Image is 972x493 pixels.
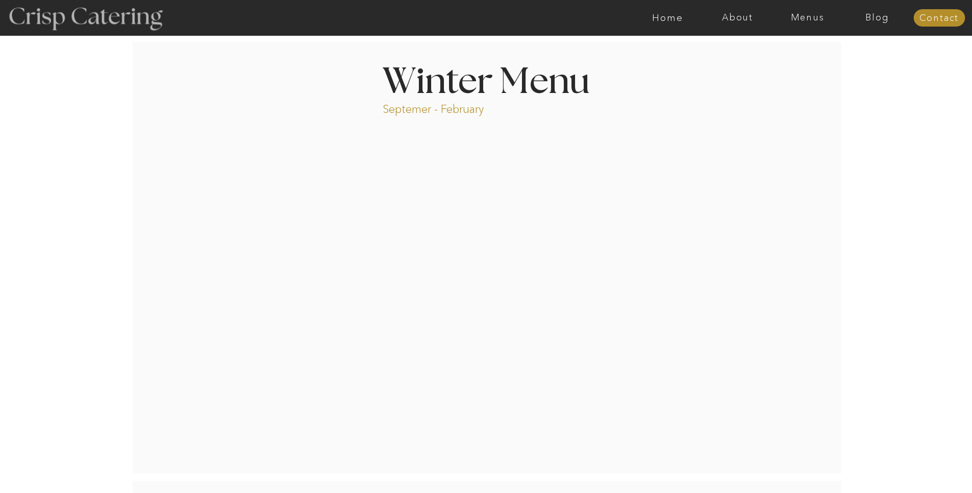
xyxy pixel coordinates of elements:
h1: Winter Menu [344,64,628,95]
p: Septemer - February [383,102,523,113]
a: Home [633,13,703,23]
a: About [703,13,772,23]
a: Contact [913,13,965,24]
a: Blog [842,13,912,23]
a: Menus [772,13,842,23]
